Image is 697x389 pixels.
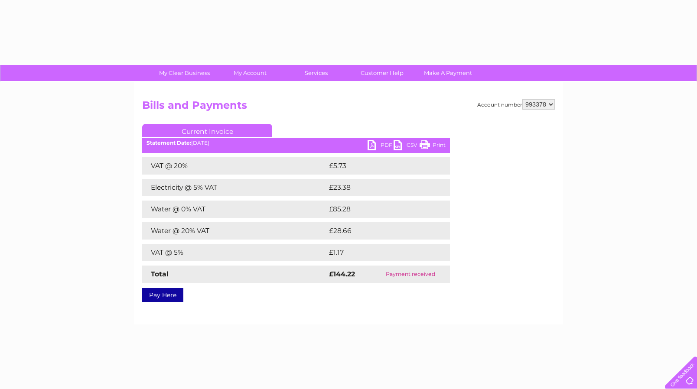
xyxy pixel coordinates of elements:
[142,99,555,116] h2: Bills and Payments
[327,179,432,196] td: £23.38
[149,65,220,81] a: My Clear Business
[327,157,430,175] td: £5.73
[327,222,433,240] td: £28.66
[142,288,183,302] a: Pay Here
[151,270,169,278] strong: Total
[280,65,352,81] a: Services
[142,157,327,175] td: VAT @ 20%
[142,124,272,137] a: Current Invoice
[371,266,450,283] td: Payment received
[142,222,327,240] td: Water @ 20% VAT
[142,244,327,261] td: VAT @ 5%
[142,201,327,218] td: Water @ 0% VAT
[420,140,446,152] a: Print
[368,140,394,152] a: PDF
[329,270,355,278] strong: £144.22
[215,65,286,81] a: My Account
[327,201,432,218] td: £85.28
[142,140,450,146] div: [DATE]
[142,179,327,196] td: Electricity @ 5% VAT
[394,140,420,152] a: CSV
[147,139,191,146] b: Statement Date:
[477,99,555,110] div: Account number
[346,65,418,81] a: Customer Help
[327,244,427,261] td: £1.17
[412,65,484,81] a: Make A Payment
